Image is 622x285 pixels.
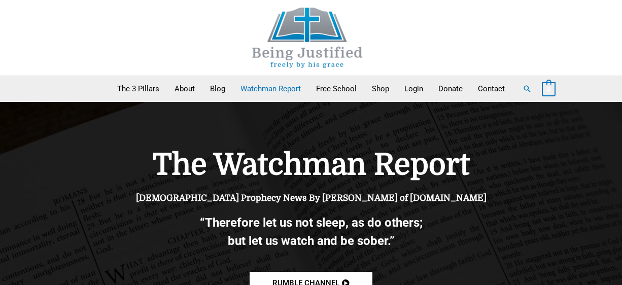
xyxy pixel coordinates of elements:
[231,8,384,68] img: Being Justified
[364,76,397,101] a: Shop
[98,148,524,183] h1: The Watchman Report
[110,76,167,101] a: The 3 Pillars
[523,84,532,93] a: Search button
[228,234,395,248] b: but let us watch and be sober.”
[431,76,470,101] a: Donate
[547,85,550,93] span: 0
[542,84,556,93] a: View Shopping Cart, empty
[233,76,308,101] a: Watchman Report
[397,76,431,101] a: Login
[308,76,364,101] a: Free School
[98,193,524,203] h4: [DEMOGRAPHIC_DATA] Prophecy News By [PERSON_NAME] of [DOMAIN_NAME]
[202,76,233,101] a: Blog
[200,216,423,230] b: “Therefore let us not sleep, as do others;
[470,76,512,101] a: Contact
[167,76,202,101] a: About
[110,76,512,101] nav: Primary Site Navigation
